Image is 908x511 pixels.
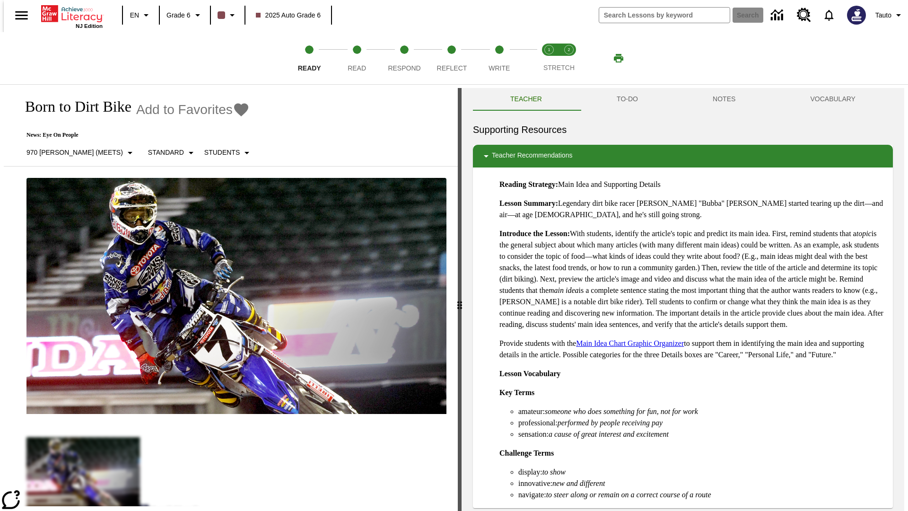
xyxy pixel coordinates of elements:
div: activity [462,88,904,511]
h1: Born to Dirt Bike [15,98,131,115]
p: 970 [PERSON_NAME] (Meets) [26,148,123,158]
strong: Challenge Terms [499,449,554,457]
button: Respond step 3 of 5 [377,32,432,84]
button: Reflect step 4 of 5 [424,32,479,84]
em: to steer along or remain on a correct course of a route [546,491,711,499]
span: Write [489,64,510,72]
a: Main Idea Chart Graphic Organizer [576,339,684,347]
button: Stretch Respond step 2 of 2 [555,32,583,84]
p: Teacher Recommendations [492,150,572,162]
img: Avatar [847,6,866,25]
li: sensation: [518,429,885,440]
button: Print [603,50,634,67]
strong: Lesson Summary: [499,199,558,207]
p: Legendary dirt bike racer [PERSON_NAME] "Bubba" [PERSON_NAME] started tearing up the dirt—and air... [499,198,885,220]
div: Instructional Panel Tabs [473,88,893,111]
span: STRETCH [543,64,575,71]
p: Standard [148,148,184,158]
div: Press Enter or Spacebar and then press right and left arrow keys to move the slider [458,88,462,511]
span: Read [348,64,366,72]
span: EN [130,10,139,20]
button: Profile/Settings [872,7,908,24]
img: Motocross racer James Stewart flies through the air on his dirt bike. [26,178,446,414]
button: Add to Favorites - Born to Dirt Bike [136,101,250,118]
div: Teacher Recommendations [473,145,893,167]
button: Write step 5 of 5 [472,32,527,84]
span: NJ Edition [76,23,103,29]
button: Stretch Read step 1 of 2 [535,32,563,84]
button: Language: EN, Select a language [126,7,156,24]
span: Ready [298,64,321,72]
h6: Supporting Resources [473,122,893,137]
div: Home [41,3,103,29]
span: Reflect [437,64,467,72]
button: TO-DO [579,88,675,111]
a: Data Center [765,2,791,28]
li: navigate: [518,489,885,501]
text: 1 [548,47,550,52]
em: main idea [549,286,579,294]
strong: Reading Strategy: [499,180,558,188]
em: to show [542,468,566,476]
input: search field [599,8,730,23]
p: Main Idea and Supporting Details [499,179,885,190]
button: Ready step 1 of 5 [282,32,337,84]
button: Select Student [201,144,256,161]
button: Class color is dark brown. Change class color [214,7,242,24]
li: innovative: [518,478,885,489]
li: amateur: [518,406,885,417]
div: reading [4,88,458,506]
li: display: [518,467,885,478]
em: someone who does something for fun, not for work [545,407,698,415]
p: Students [204,148,240,158]
button: Scaffolds, Standard [144,144,201,161]
em: performed by people receiving pay [558,419,663,427]
span: Respond [388,64,420,72]
button: Select Lexile, 970 Lexile (Meets) [23,144,140,161]
button: VOCABULARY [773,88,893,111]
span: Add to Favorites [136,102,233,117]
em: topic [856,229,872,238]
button: Read step 2 of 5 [329,32,384,84]
button: Teacher [473,88,579,111]
p: Provide students with the to support them in identifying the main idea and supporting details in ... [499,338,885,361]
em: a cause of great interest and excitement [549,430,669,438]
strong: Introduce the Lesson: [499,229,570,238]
span: Tauto [875,10,891,20]
button: Grade: Grade 6, Select a grade [163,7,207,24]
strong: Key Terms [499,388,534,396]
span: Grade 6 [166,10,191,20]
span: 2025 Auto Grade 6 [256,10,321,20]
p: News: Eye On People [15,132,256,139]
em: new and different [552,479,605,487]
a: Resource Center, Will open in new tab [791,2,817,28]
p: With students, identify the article's topic and predict its main idea. First, remind students tha... [499,228,885,330]
button: Select a new avatar [841,3,872,27]
text: 2 [567,47,570,52]
li: professional: [518,417,885,429]
button: NOTES [675,88,773,111]
a: Notifications [817,3,841,27]
strong: Lesson Vocabulary [499,370,560,378]
button: Open side menu [8,1,35,29]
